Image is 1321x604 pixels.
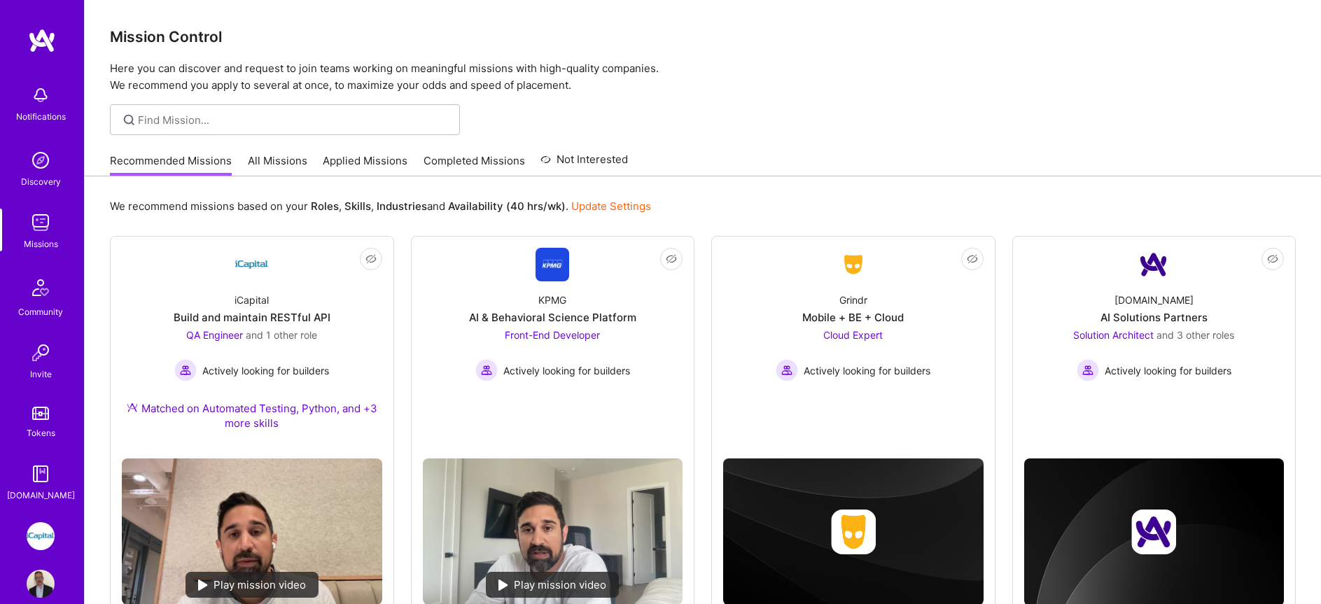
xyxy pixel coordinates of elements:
[174,359,197,381] img: Actively looking for builders
[538,293,566,307] div: KPMG
[186,329,243,341] span: QA Engineer
[536,248,569,281] img: Company Logo
[540,151,628,176] a: Not Interested
[27,522,55,550] img: iCapital: Building an Alternative Investment Marketplace
[1137,248,1170,281] img: Company Logo
[503,363,630,378] span: Actively looking for builders
[377,199,427,213] b: Industries
[469,310,636,325] div: AI & Behavioral Science Platform
[23,570,58,598] a: User Avatar
[23,522,58,550] a: iCapital: Building an Alternative Investment Marketplace
[28,28,56,53] img: logo
[1114,293,1194,307] div: [DOMAIN_NAME]
[110,28,1296,45] h3: Mission Control
[1105,363,1231,378] span: Actively looking for builders
[138,113,449,127] input: Find Mission...
[1131,510,1176,554] img: Company logo
[448,199,566,213] b: Availability (40 hrs/wk)
[27,460,55,488] img: guide book
[27,339,55,367] img: Invite
[1024,248,1285,421] a: Company Logo[DOMAIN_NAME]AI Solutions PartnersSolution Architect and 3 other rolesActively lookin...
[30,367,52,381] div: Invite
[311,199,339,213] b: Roles
[839,293,867,307] div: Grindr
[122,401,382,430] div: Matched on Automated Testing, Python, and +3 more skills
[27,426,55,440] div: Tokens
[1077,359,1099,381] img: Actively looking for builders
[110,153,232,176] a: Recommended Missions
[7,488,75,503] div: [DOMAIN_NAME]
[571,199,651,213] a: Update Settings
[186,572,319,598] div: Play mission video
[802,310,904,325] div: Mobile + BE + Cloud
[344,199,371,213] b: Skills
[27,209,55,237] img: teamwork
[127,402,138,413] img: Ateam Purple Icon
[723,248,984,421] a: Company LogoGrindrMobile + BE + CloudCloud Expert Actively looking for buildersActively looking f...
[27,146,55,174] img: discovery
[365,253,377,265] i: icon EyeClosed
[27,570,55,598] img: User Avatar
[323,153,407,176] a: Applied Missions
[32,407,49,420] img: tokens
[823,329,883,341] span: Cloud Expert
[121,112,137,128] i: icon SearchGrey
[21,174,61,189] div: Discovery
[486,572,619,598] div: Play mission video
[837,252,870,277] img: Company Logo
[27,81,55,109] img: bell
[174,310,330,325] div: Build and maintain RESTful API
[1100,310,1208,325] div: AI Solutions Partners
[198,580,208,591] img: play
[423,248,683,447] a: Company LogoKPMGAI & Behavioral Science PlatformFront-End Developer Actively looking for builders...
[424,153,525,176] a: Completed Missions
[776,359,798,381] img: Actively looking for builders
[110,60,1296,94] p: Here you can discover and request to join teams working on meaningful missions with high-quality ...
[235,293,269,307] div: iCapital
[1156,329,1234,341] span: and 3 other roles
[235,248,269,281] img: Company Logo
[475,359,498,381] img: Actively looking for builders
[505,329,600,341] span: Front-End Developer
[1073,329,1154,341] span: Solution Architect
[248,153,307,176] a: All Missions
[967,253,978,265] i: icon EyeClosed
[831,510,876,554] img: Company logo
[498,580,508,591] img: play
[804,363,930,378] span: Actively looking for builders
[18,304,63,319] div: Community
[110,199,651,213] p: We recommend missions based on your , , and .
[1267,253,1278,265] i: icon EyeClosed
[24,271,57,304] img: Community
[24,237,58,251] div: Missions
[246,329,317,341] span: and 1 other role
[666,253,677,265] i: icon EyeClosed
[16,109,66,124] div: Notifications
[202,363,329,378] span: Actively looking for builders
[122,248,382,447] a: Company LogoiCapitalBuild and maintain RESTful APIQA Engineer and 1 other roleActively looking fo...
